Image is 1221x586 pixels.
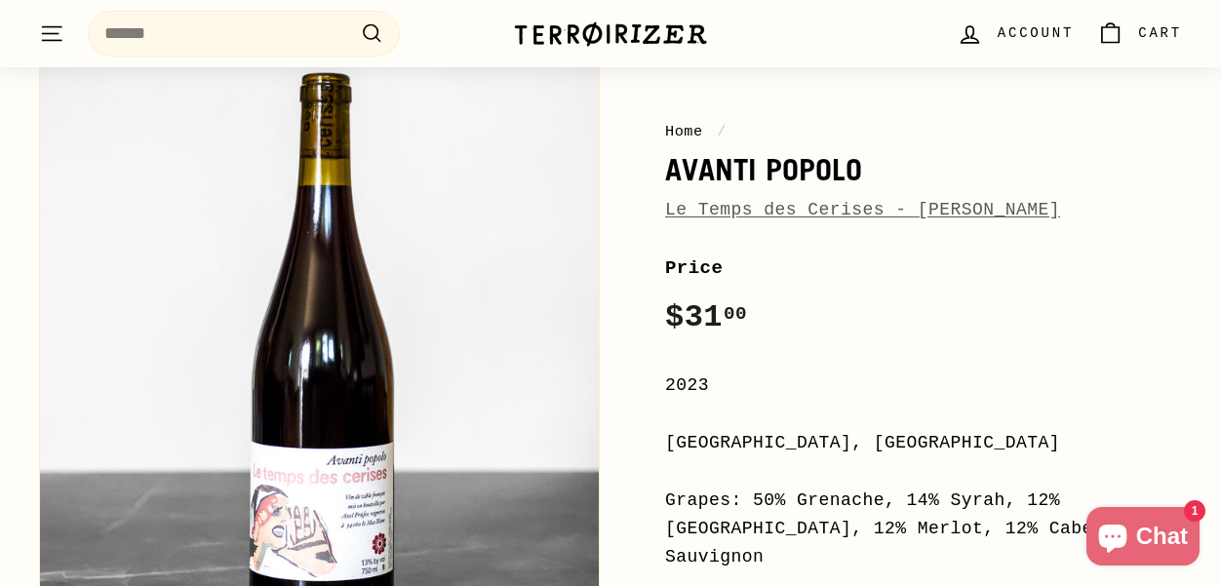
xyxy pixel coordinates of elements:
[712,123,731,140] span: /
[665,487,1182,570] div: Grapes: 50% Grenache, 14% Syrah, 12% [GEOGRAPHIC_DATA], 12% Merlot, 12% Cabernet Sauvignon
[665,371,1182,400] div: 2023
[1081,507,1205,570] inbox-online-store-chat: Shopify online store chat
[665,299,747,335] span: $31
[945,5,1085,62] a: Account
[665,153,1182,186] h1: Avanti Popolo
[665,254,1182,283] label: Price
[665,120,1182,143] nav: breadcrumbs
[1138,22,1182,44] span: Cart
[665,429,1182,457] div: [GEOGRAPHIC_DATA], [GEOGRAPHIC_DATA]
[665,200,1060,219] a: Le Temps des Cerises - [PERSON_NAME]
[998,22,1074,44] span: Account
[665,123,703,140] a: Home
[1085,5,1194,62] a: Cart
[724,303,747,325] sup: 00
